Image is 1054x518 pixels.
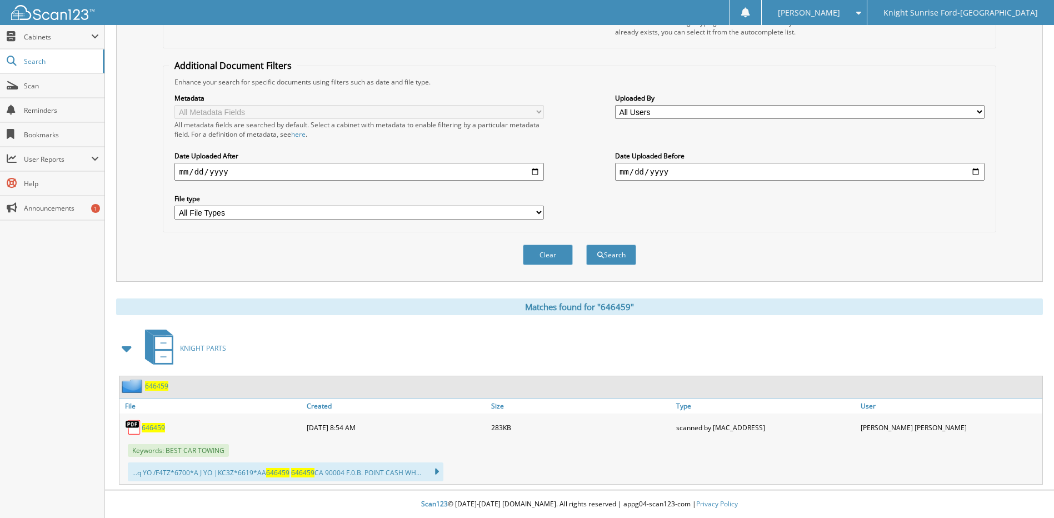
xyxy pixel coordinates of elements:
div: ...q YO /F4TZ*6700*A J YO |KC3Z*6619*AA CA 90004 F.0.B. POINT CASH WH... [128,462,443,481]
div: 283KB [488,416,673,439]
img: scan123-logo-white.svg [11,5,94,20]
a: KNIGHT PARTS [138,326,226,370]
a: Created [304,399,488,414]
span: Cabinets [24,32,91,42]
div: All metadata fields are searched by default. Select a cabinet with metadata to enable filtering b... [174,120,544,139]
a: Privacy Policy [696,499,738,509]
span: 646459 [291,468,314,477]
span: Reminders [24,106,99,115]
span: Announcements [24,203,99,213]
label: File type [174,194,544,203]
a: 646459 [145,381,168,391]
input: start [174,163,544,181]
button: Search [586,245,636,265]
span: KNIGHT PARTS [180,343,226,353]
a: File [119,399,304,414]
a: User [858,399,1042,414]
span: [PERSON_NAME] [778,9,840,16]
div: 1 [91,204,100,213]
span: Bookmarks [24,130,99,140]
label: Date Uploaded Before [615,151,985,161]
div: Enhance your search for specific documents using filters such as date and file type. [169,77,990,87]
span: Keywords: BEST CAR TOWING [128,444,229,457]
span: Search [24,57,97,66]
span: Knight Sunrise Ford-[GEOGRAPHIC_DATA] [883,9,1038,16]
a: Size [488,399,673,414]
span: Scan123 [421,499,448,509]
label: Metadata [174,93,544,103]
span: Help [24,179,99,188]
a: here [291,129,306,139]
label: Uploaded By [615,93,985,103]
div: Matches found for "646459" [116,298,1043,315]
div: [DATE] 8:54 AM [304,416,488,439]
div: [PERSON_NAME] [PERSON_NAME] [858,416,1042,439]
img: folder2.png [122,379,145,393]
button: Clear [523,245,573,265]
div: © [DATE]-[DATE] [DOMAIN_NAME]. All rights reserved | appg04-scan123-com | [105,491,1054,518]
span: User Reports [24,155,91,164]
span: Scan [24,81,99,91]
img: PDF.png [125,419,142,436]
input: end [615,163,985,181]
label: Date Uploaded After [174,151,544,161]
div: scanned by [MAC_ADDRESS] [673,416,858,439]
a: 646459 [142,423,165,432]
legend: Additional Document Filters [169,59,297,72]
a: Type [673,399,858,414]
div: Select a cabinet and begin typing the name of the folder you want to search in. If the name match... [615,18,985,37]
span: 646459 [266,468,289,477]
